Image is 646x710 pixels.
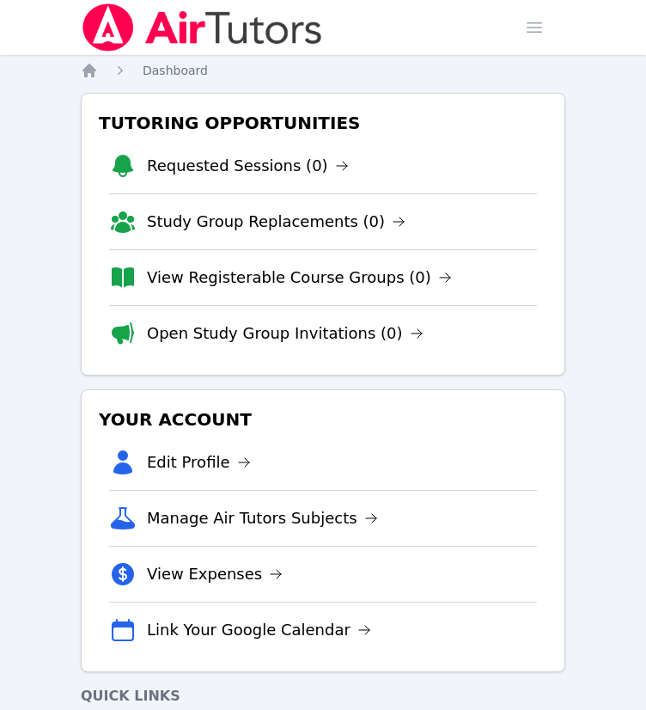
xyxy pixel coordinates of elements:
h4: Quick Links [81,686,565,707]
h3: Tutoring Opportunities [95,107,551,138]
a: Dashboard [143,62,208,79]
img: Air Tutors [81,3,324,52]
span: Dashboard [143,64,208,77]
h3: Your Account [95,404,551,435]
a: View Registerable Course Groups (0) [147,266,452,290]
a: Open Study Group Invitations (0) [147,321,424,346]
a: Requested Sessions (0) [147,154,349,178]
a: Link Your Google Calendar [147,618,371,642]
nav: Breadcrumb [81,62,565,79]
a: View Expenses [147,562,283,586]
a: Manage Air Tutors Subjects [147,506,378,530]
a: Study Group Replacements (0) [147,210,405,234]
a: Edit Profile [147,450,251,474]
